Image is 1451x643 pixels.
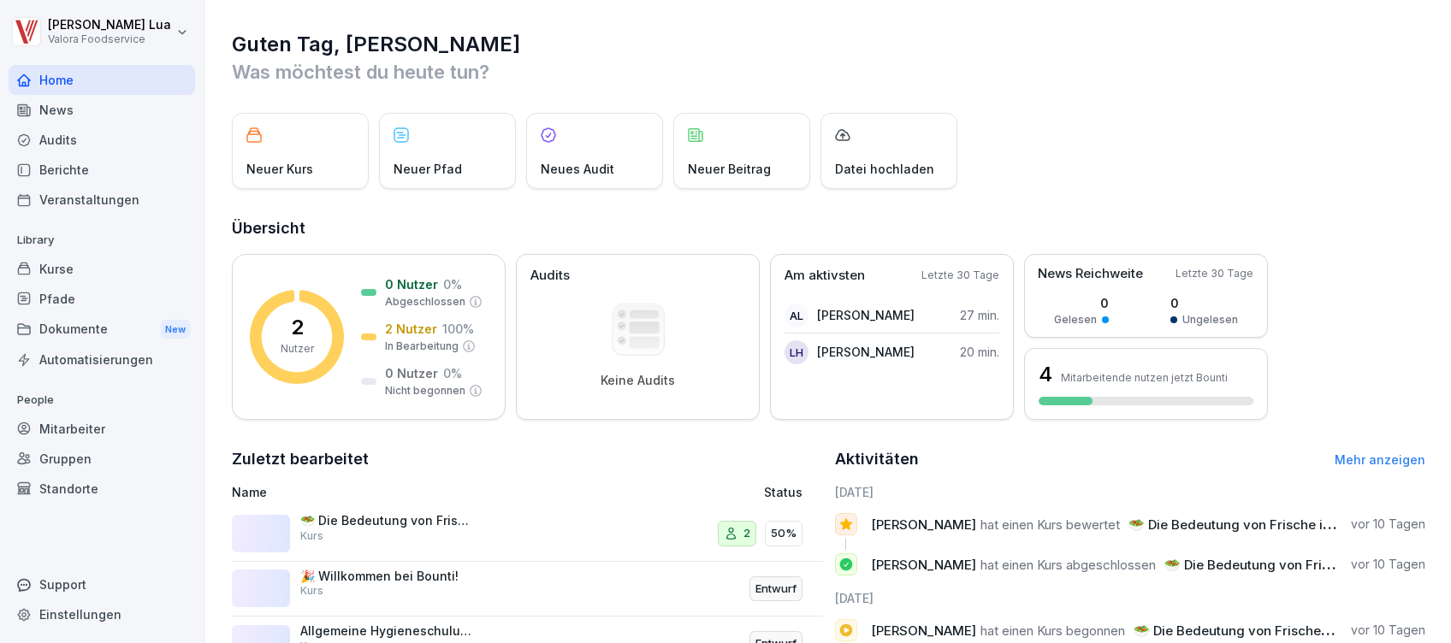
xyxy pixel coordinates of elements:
[300,513,471,528] p: 🥗 Die Bedeutung von Frische im Lebensmittelhandel
[871,557,976,573] span: [PERSON_NAME]
[743,525,750,542] p: 2
[871,516,976,533] span: [PERSON_NAME]
[9,65,195,95] a: Home
[1039,360,1052,389] h3: 4
[9,254,195,284] a: Kurse
[394,160,462,178] p: Neuer Pfad
[9,185,195,215] a: Veranstaltungen
[300,583,323,599] p: Kurs
[817,343,915,361] p: [PERSON_NAME]
[771,525,797,542] p: 50%
[764,483,802,501] p: Status
[9,314,195,345] a: DokumenteNew
[300,623,471,639] p: Allgemeine Hygieneschulung (nach LHMV §4)
[232,31,1425,58] h1: Guten Tag, [PERSON_NAME]
[688,160,771,178] p: Neuer Beitrag
[232,216,1425,240] h2: Übersicht
[1351,516,1425,533] p: vor 10 Tagen
[541,160,614,178] p: Neues Audit
[1170,294,1238,312] p: 0
[281,341,314,357] p: Nutzer
[246,160,313,178] p: Neuer Kurs
[9,155,195,185] a: Berichte
[871,622,976,639] span: [PERSON_NAME]
[9,227,195,254] p: Library
[980,622,1125,639] span: hat einen Kurs begonnen
[385,320,437,338] p: 2 Nutzer
[300,528,323,544] p: Kurs
[9,414,195,444] a: Mitarbeiter
[48,33,171,45] p: Valora Foodservice
[1176,266,1253,281] p: Letzte 30 Tage
[835,589,1426,607] h6: [DATE]
[9,345,195,375] a: Automatisierungen
[1061,371,1228,384] p: Mitarbeitende nutzen jetzt Bounti
[1038,264,1143,284] p: News Reichweite
[9,314,195,345] div: Dokumente
[1351,556,1425,573] p: vor 10 Tagen
[443,364,462,382] p: 0 %
[9,444,195,474] a: Gruppen
[48,18,171,32] p: [PERSON_NAME] Lua
[1335,452,1425,467] a: Mehr anzeigen
[921,268,999,283] p: Letzte 30 Tage
[442,320,474,338] p: 100 %
[785,340,808,364] div: LH
[785,304,808,327] div: AL
[1351,622,1425,639] p: vor 10 Tagen
[385,339,459,354] p: In Bearbeitung
[9,599,195,629] a: Einstellungen
[9,474,195,504] a: Standorte
[9,284,195,314] a: Pfade
[960,343,999,361] p: 20 min.
[785,266,865,286] p: Am aktivsten
[9,569,195,599] div: Support
[835,447,919,471] h2: Aktivitäten
[385,383,465,398] p: Nicht begonnen
[385,275,438,293] p: 0 Nutzer
[1054,312,1097,327] p: Gelesen
[980,557,1156,573] span: hat einen Kurs abgeschlossen
[385,294,465,310] p: Abgeschlossen
[443,275,462,293] p: 0 %
[817,306,915,324] p: [PERSON_NAME]
[232,562,823,617] a: 🎉 Willkommen bei Bounti!KursEntwurf
[755,581,797,598] p: Entwurf
[9,386,195,414] p: People
[291,317,304,338] p: 2
[9,125,195,155] a: Audits
[232,506,823,562] a: 🥗 Die Bedeutung von Frische im LebensmittelhandelKurs250%
[232,447,823,471] h2: Zuletzt bearbeitet
[835,483,1426,501] h6: [DATE]
[530,266,570,286] p: Audits
[1182,312,1238,327] p: Ungelesen
[300,569,471,584] p: 🎉 Willkommen bei Bounti!
[232,483,598,501] p: Name
[835,160,934,178] p: Datei hochladen
[960,306,999,324] p: 27 min.
[232,58,1425,86] p: Was möchtest du heute tun?
[1054,294,1109,312] p: 0
[980,516,1120,533] span: hat einen Kurs bewertet
[9,95,195,125] a: News
[385,364,438,382] p: 0 Nutzer
[601,373,675,388] p: Keine Audits
[161,320,190,339] div: New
